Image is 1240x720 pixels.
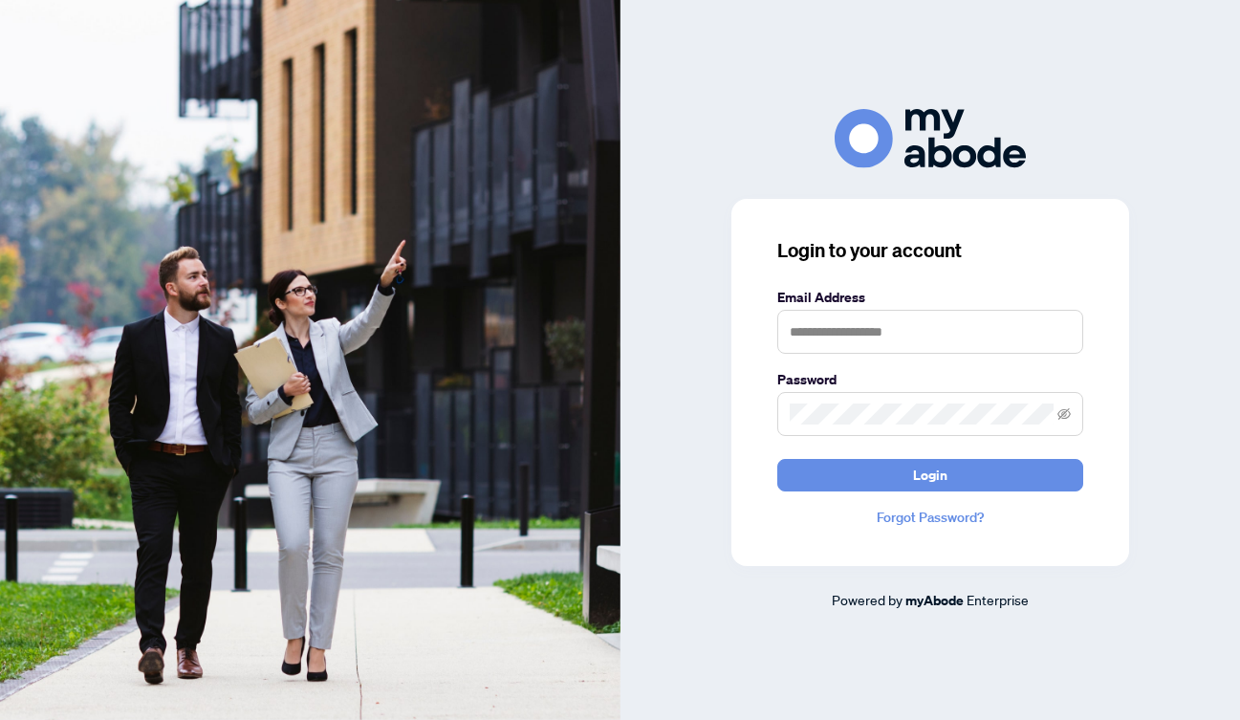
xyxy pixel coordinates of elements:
[967,591,1029,608] span: Enterprise
[913,460,947,491] span: Login
[777,369,1083,390] label: Password
[777,237,1083,264] h3: Login to your account
[777,287,1083,308] label: Email Address
[1057,407,1071,421] span: eye-invisible
[832,591,903,608] span: Powered by
[777,459,1083,491] button: Login
[905,590,964,611] a: myAbode
[777,507,1083,528] a: Forgot Password?
[835,109,1026,167] img: ma-logo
